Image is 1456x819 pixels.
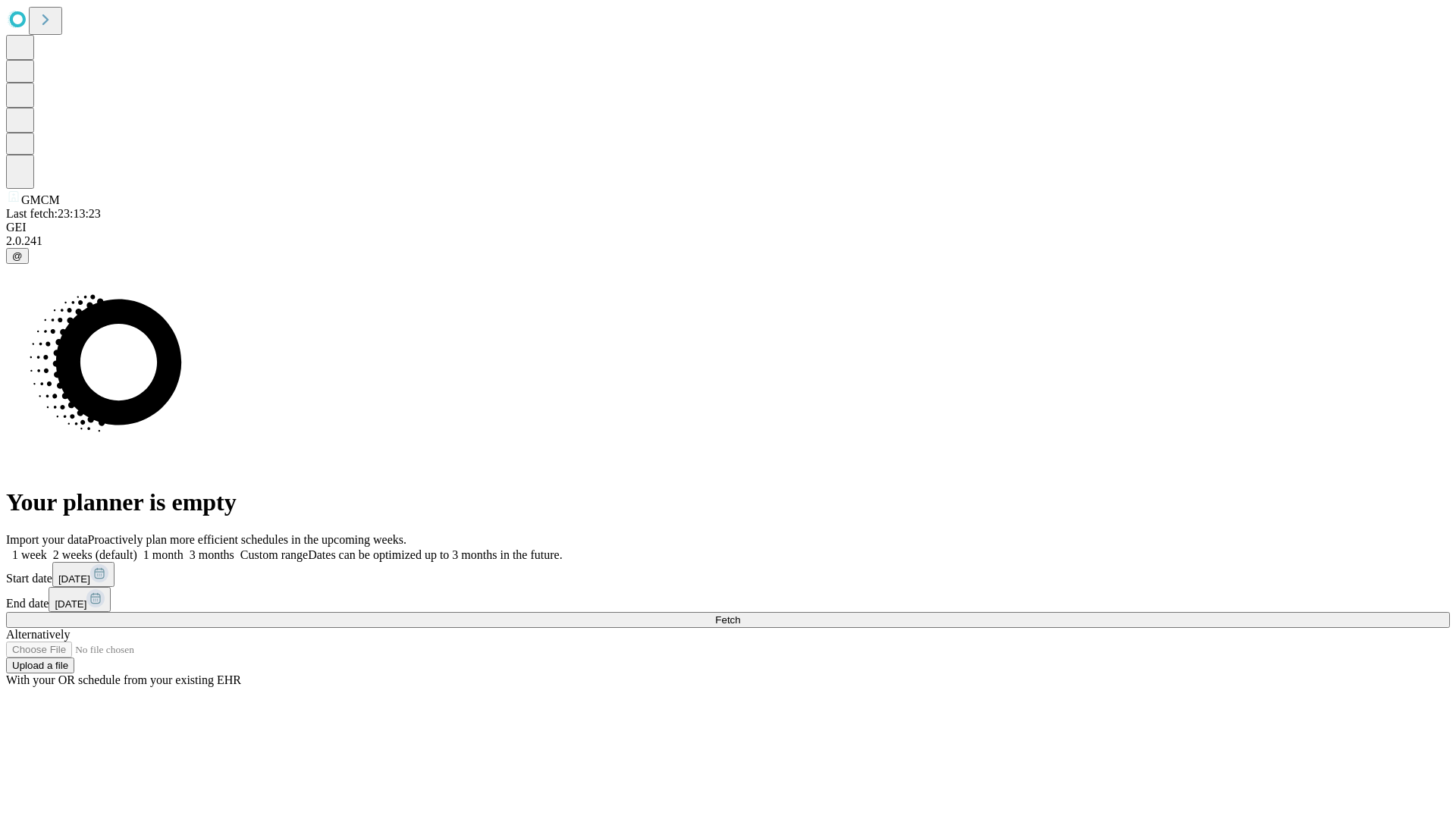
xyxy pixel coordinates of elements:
[6,533,88,546] span: Import your data
[6,562,1450,587] div: Start date
[6,488,1450,516] h1: Your planner is empty
[6,673,241,686] span: With your OR schedule from your existing EHR
[21,193,60,206] span: GMCM
[49,587,111,612] button: [DATE]
[58,573,90,585] span: [DATE]
[715,614,740,626] span: Fetch
[240,548,308,561] span: Custom range
[190,548,234,561] span: 3 months
[6,587,1450,612] div: End date
[143,548,184,561] span: 1 month
[6,234,1450,248] div: 2.0.241
[88,533,406,546] span: Proactively plan more efficient schedules in the upcoming weeks.
[308,548,562,561] span: Dates can be optimized up to 3 months in the future.
[52,562,115,587] button: [DATE]
[53,548,137,561] span: 2 weeks (default)
[6,248,29,264] button: @
[6,628,70,641] span: Alternatively
[6,657,74,673] button: Upload a file
[6,221,1450,234] div: GEI
[6,612,1450,628] button: Fetch
[12,548,47,561] span: 1 week
[6,207,101,220] span: Last fetch: 23:13:23
[55,598,86,610] span: [DATE]
[12,250,23,262] span: @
